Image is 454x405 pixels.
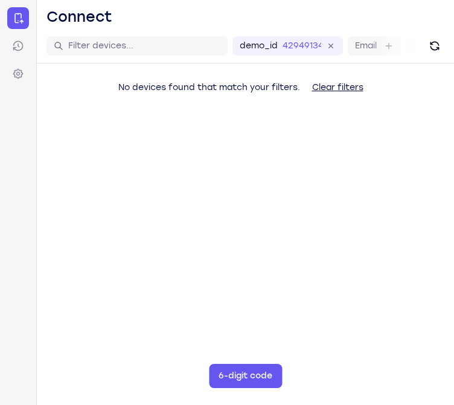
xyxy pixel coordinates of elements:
[46,7,112,27] h1: Connect
[7,35,29,57] a: Sessions
[302,76,373,100] button: Clear filters
[355,40,377,52] label: Email
[413,40,444,52] label: User ID
[7,63,29,85] a: Settings
[7,7,29,29] a: Connect
[68,40,220,52] input: Filter devices...
[209,364,282,388] button: 6-digit code
[118,82,300,92] span: No devices found that match your filters.
[425,36,444,56] button: Refresh
[240,40,278,52] label: demo_id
